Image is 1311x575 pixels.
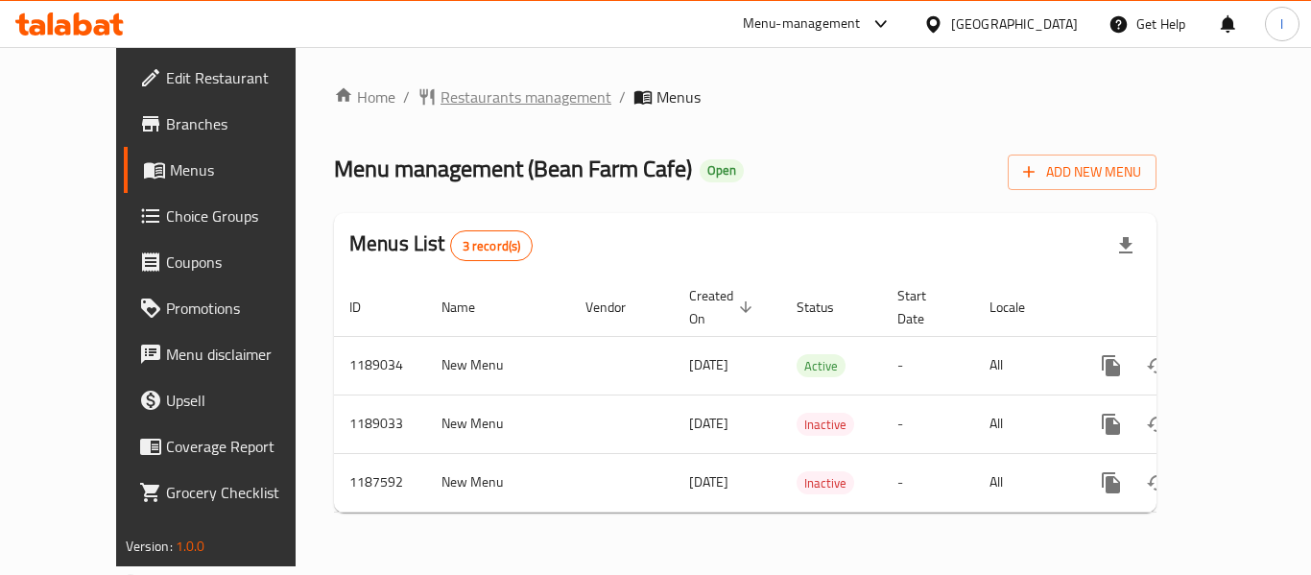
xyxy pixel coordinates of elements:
a: Branches [124,101,335,147]
div: Inactive [797,471,854,494]
span: Edit Restaurant [166,66,320,89]
td: 1189033 [334,395,426,453]
span: Grocery Checklist [166,481,320,504]
span: Inactive [797,472,854,494]
span: 1.0.0 [176,534,205,559]
span: [DATE] [689,469,728,494]
td: - [882,453,974,512]
li: / [403,85,410,108]
span: Menus [656,85,701,108]
th: Actions [1073,278,1288,337]
span: Menu disclaimer [166,343,320,366]
span: Upsell [166,389,320,412]
div: Menu-management [743,12,861,36]
span: Coupons [166,251,320,274]
button: more [1088,343,1134,389]
div: Inactive [797,413,854,436]
span: Add New Menu [1023,160,1141,184]
td: - [882,395,974,453]
td: New Menu [426,395,570,453]
span: Name [441,296,500,319]
td: All [974,395,1073,453]
li: / [619,85,626,108]
a: Restaurants management [417,85,611,108]
a: Promotions [124,285,335,331]
td: All [974,336,1073,395]
span: Inactive [797,414,854,436]
span: ID [349,296,386,319]
span: [DATE] [689,411,728,436]
td: - [882,336,974,395]
button: Change Status [1134,460,1180,506]
span: Promotions [166,297,320,320]
span: l [1280,13,1283,35]
div: Open [700,159,744,182]
a: Menu disclaimer [124,331,335,377]
div: [GEOGRAPHIC_DATA] [951,13,1078,35]
span: Coverage Report [166,435,320,458]
span: Start Date [897,284,951,330]
button: more [1088,401,1134,447]
a: Choice Groups [124,193,335,239]
button: Change Status [1134,401,1180,447]
span: Version: [126,534,173,559]
span: Vendor [585,296,651,319]
span: Branches [166,112,320,135]
a: Edit Restaurant [124,55,335,101]
span: Open [700,162,744,179]
td: 1189034 [334,336,426,395]
button: more [1088,460,1134,506]
td: New Menu [426,336,570,395]
a: Grocery Checklist [124,469,335,515]
a: Coupons [124,239,335,285]
span: [DATE] [689,352,728,377]
span: Locale [989,296,1050,319]
span: Menus [170,158,320,181]
span: Active [797,355,846,377]
span: 3 record(s) [451,237,533,255]
h2: Menus List [349,229,533,261]
button: Change Status [1134,343,1180,389]
nav: breadcrumb [334,85,1156,108]
div: Total records count [450,230,534,261]
td: 1187592 [334,453,426,512]
table: enhanced table [334,278,1288,513]
td: All [974,453,1073,512]
div: Active [797,354,846,377]
span: Restaurants management [441,85,611,108]
a: Coverage Report [124,423,335,469]
a: Home [334,85,395,108]
button: Add New Menu [1008,155,1156,190]
span: Created On [689,284,758,330]
td: New Menu [426,453,570,512]
a: Menus [124,147,335,193]
span: Status [797,296,859,319]
a: Upsell [124,377,335,423]
div: Export file [1103,223,1149,269]
span: Choice Groups [166,204,320,228]
span: Menu management ( Bean Farm Cafe ) [334,147,692,190]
